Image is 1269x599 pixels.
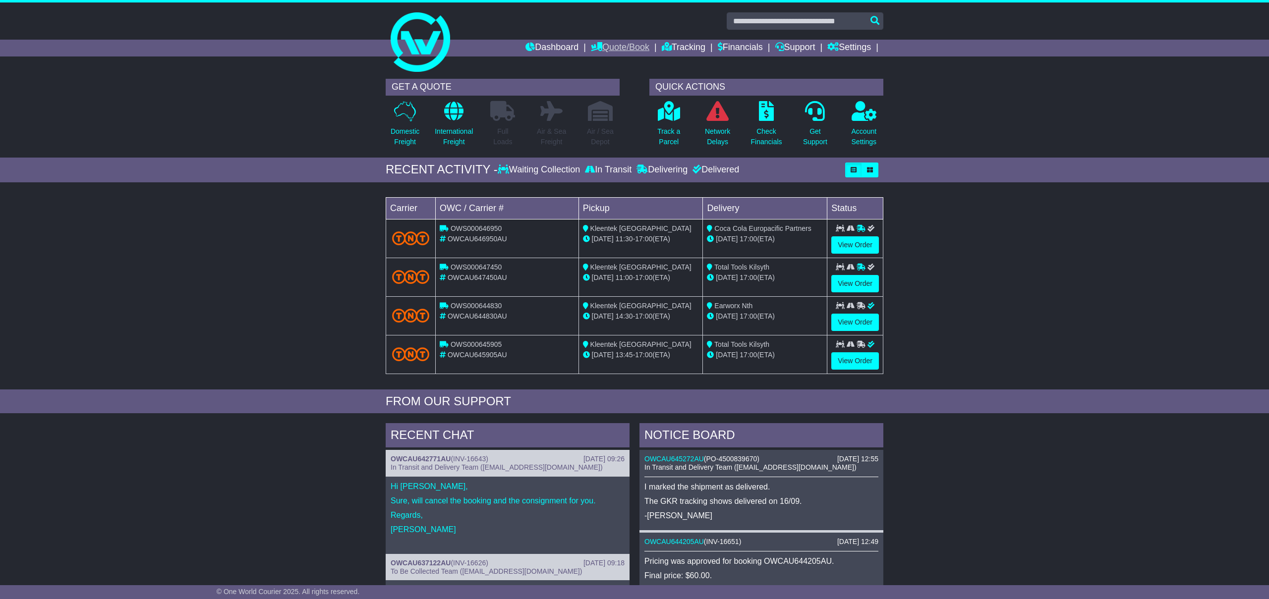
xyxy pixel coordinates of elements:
span: In Transit and Delivery Team ([EMAIL_ADDRESS][DOMAIN_NAME]) [644,463,857,471]
span: Kleentek [GEOGRAPHIC_DATA] [590,340,692,348]
span: Kleentek [GEOGRAPHIC_DATA] [590,224,692,232]
a: Settings [827,40,871,56]
span: 14:30 [616,312,633,320]
div: - (ETA) [583,311,699,322]
a: GetSupport [803,101,828,153]
div: GET A QUOTE [386,79,620,96]
div: (ETA) [707,311,823,322]
div: (ETA) [707,350,823,360]
span: In Transit and Delivery Team ([EMAIL_ADDRESS][DOMAIN_NAME]) [391,463,603,471]
a: Tracking [662,40,705,56]
div: - (ETA) [583,272,699,283]
div: (ETA) [707,234,823,244]
div: ( ) [644,455,878,463]
a: DomesticFreight [390,101,420,153]
span: [DATE] [592,235,614,243]
span: [DATE] [592,312,614,320]
span: To Be Collected Team ([EMAIL_ADDRESS][DOMAIN_NAME]) [391,567,582,575]
a: OWCAU644205AU [644,538,704,545]
span: Kleentek [GEOGRAPHIC_DATA] [590,263,692,271]
img: TNT_Domestic.png [392,231,429,245]
span: INV-16626 [453,559,486,567]
a: OWCAU645272AU [644,455,704,463]
a: Dashboard [525,40,578,56]
div: Delivering [634,164,690,175]
td: Pickup [578,197,703,219]
span: 11:30 [616,235,633,243]
span: 13:45 [616,351,633,359]
span: PO-4500839670 [706,455,757,463]
span: [DATE] [716,235,738,243]
span: [DATE] [716,312,738,320]
div: ( ) [391,455,625,463]
p: Regards, [391,510,625,520]
p: Get Support [803,126,827,147]
span: Kleentek [GEOGRAPHIC_DATA] [590,302,692,310]
p: Full Loads [490,126,515,147]
span: [DATE] [716,273,738,281]
span: Coca Cola Europacific Partners [714,224,811,232]
a: View Order [831,275,879,292]
a: Quote/Book [591,40,649,56]
p: Sure, will cancel the booking and the consignment for you. [391,496,625,505]
span: Earworx Nth [714,302,752,310]
a: CheckFinancials [750,101,783,153]
span: 17:00 [635,351,652,359]
td: OWC / Carrier # [436,197,579,219]
div: RECENT ACTIVITY - [386,163,498,177]
td: Delivery [703,197,827,219]
span: Total Tools Kilsyth [714,263,769,271]
div: [DATE] 09:18 [583,559,625,567]
a: InternationalFreight [434,101,473,153]
a: View Order [831,236,879,254]
p: Air & Sea Freight [537,126,566,147]
span: [DATE] [592,351,614,359]
p: I marked the shipment as delivered. [644,482,878,491]
span: 17:00 [740,235,757,243]
span: OWCAU647450AU [448,273,507,281]
td: Carrier [386,197,436,219]
td: Status [827,197,883,219]
span: OWS000645905 [451,340,502,348]
span: 11:00 [616,273,633,281]
div: FROM OUR SUPPORT [386,394,883,409]
p: The GKR tracking shows delivered on 16/09. [644,496,878,506]
span: OWS000646950 [451,224,502,232]
img: TNT_Domestic.png [392,270,429,283]
span: [DATE] [716,351,738,359]
a: Support [775,40,815,56]
a: Financials [718,40,763,56]
div: In Transit [582,164,634,175]
img: TNT_Domestic.png [392,347,429,361]
span: Total Tools Kilsyth [714,340,769,348]
p: [PERSON_NAME] [391,525,625,534]
div: (ETA) [707,272,823,283]
span: INV-16643 [453,455,486,463]
span: 17:00 [635,235,652,243]
span: OWS000644830 [451,302,502,310]
p: Pricing was approved for booking OWCAU644205AU. [644,556,878,566]
span: 17:00 [740,351,757,359]
span: [DATE] [592,273,614,281]
a: View Order [831,314,879,331]
div: [DATE] 12:55 [837,455,878,463]
p: Check Financials [751,126,782,147]
div: QUICK ACTIONS [649,79,883,96]
p: -[PERSON_NAME] [644,511,878,520]
p: Account Settings [852,126,877,147]
a: AccountSettings [851,101,877,153]
div: Waiting Collection [498,164,582,175]
a: Track aParcel [657,101,681,153]
span: OWS000647450 [451,263,502,271]
div: [DATE] 09:26 [583,455,625,463]
a: OWCAU642771AU [391,455,451,463]
span: OWCAU644830AU [448,312,507,320]
span: INV-16651 [706,538,739,545]
div: ( ) [391,559,625,567]
span: 17:00 [635,312,652,320]
a: OWCAU637122AU [391,559,451,567]
div: RECENT CHAT [386,423,630,450]
span: © One World Courier 2025. All rights reserved. [217,588,360,596]
span: 17:00 [740,312,757,320]
p: Final price: $60.00. [644,571,878,580]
